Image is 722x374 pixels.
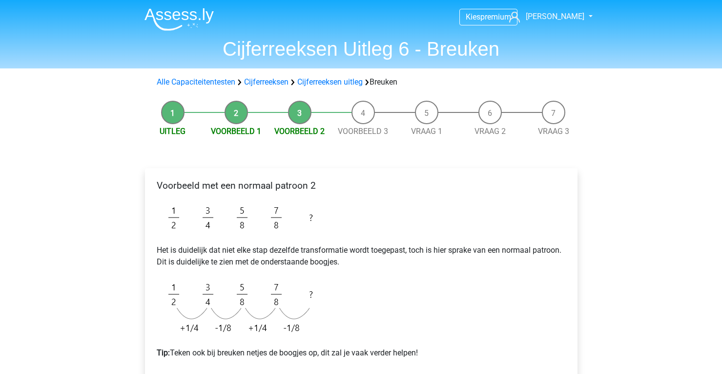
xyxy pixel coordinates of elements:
[157,199,328,237] img: Fractions_example_2.png
[480,12,511,22] span: premium
[157,348,170,357] b: Tip:
[526,12,584,21] span: [PERSON_NAME]
[338,127,388,136] a: Voorbeeld 3
[144,8,214,31] img: Assessly
[460,10,517,23] a: Kiespremium
[505,11,585,22] a: [PERSON_NAME]
[297,77,363,87] a: Cijferreeksen uitleg
[157,180,566,191] h4: Voorbeeld met een normaal patroon 2
[153,76,570,88] div: Breuken
[538,127,569,136] a: Vraag 3
[157,77,235,87] a: Alle Capaciteitentesten
[160,127,186,136] a: Uitleg
[157,347,566,359] p: Teken ook bij breuken netjes de boogjes op, dit zal je vaak verder helpen!
[244,77,289,87] a: Cijferreeksen
[157,276,328,339] img: Fractions_example_2_1.png
[274,127,325,136] a: Voorbeeld 2
[157,244,566,268] p: Het is duidelijk dat niet elke stap dezelfde transformatie wordt toegepast, toch is hier sprake v...
[211,127,261,136] a: Voorbeeld 1
[411,127,442,136] a: Vraag 1
[474,127,506,136] a: Vraag 2
[137,37,586,61] h1: Cijferreeksen Uitleg 6 - Breuken
[466,12,480,22] span: Kies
